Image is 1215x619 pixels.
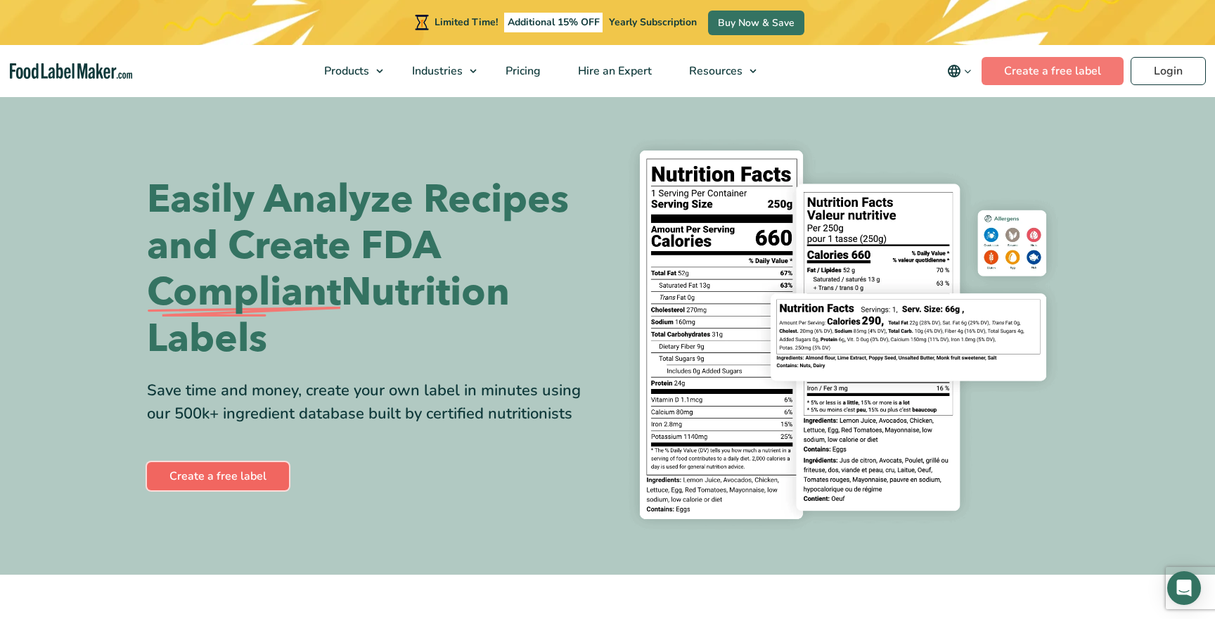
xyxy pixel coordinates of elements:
[147,177,597,362] h1: Easily Analyze Recipes and Create FDA Nutrition Labels
[671,45,764,97] a: Resources
[708,11,804,35] a: Buy Now & Save
[306,45,390,97] a: Products
[394,45,484,97] a: Industries
[1167,571,1201,605] div: Open Intercom Messenger
[560,45,667,97] a: Hire an Expert
[408,63,464,79] span: Industries
[504,13,603,32] span: Additional 15% OFF
[147,379,597,426] div: Save time and money, create your own label in minutes using our 500k+ ingredient database built b...
[982,57,1124,85] a: Create a free label
[320,63,371,79] span: Products
[685,63,744,79] span: Resources
[147,269,341,316] span: Compliant
[609,15,697,29] span: Yearly Subscription
[487,45,556,97] a: Pricing
[574,63,653,79] span: Hire an Expert
[501,63,542,79] span: Pricing
[435,15,498,29] span: Limited Time!
[1131,57,1206,85] a: Login
[147,462,289,490] a: Create a free label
